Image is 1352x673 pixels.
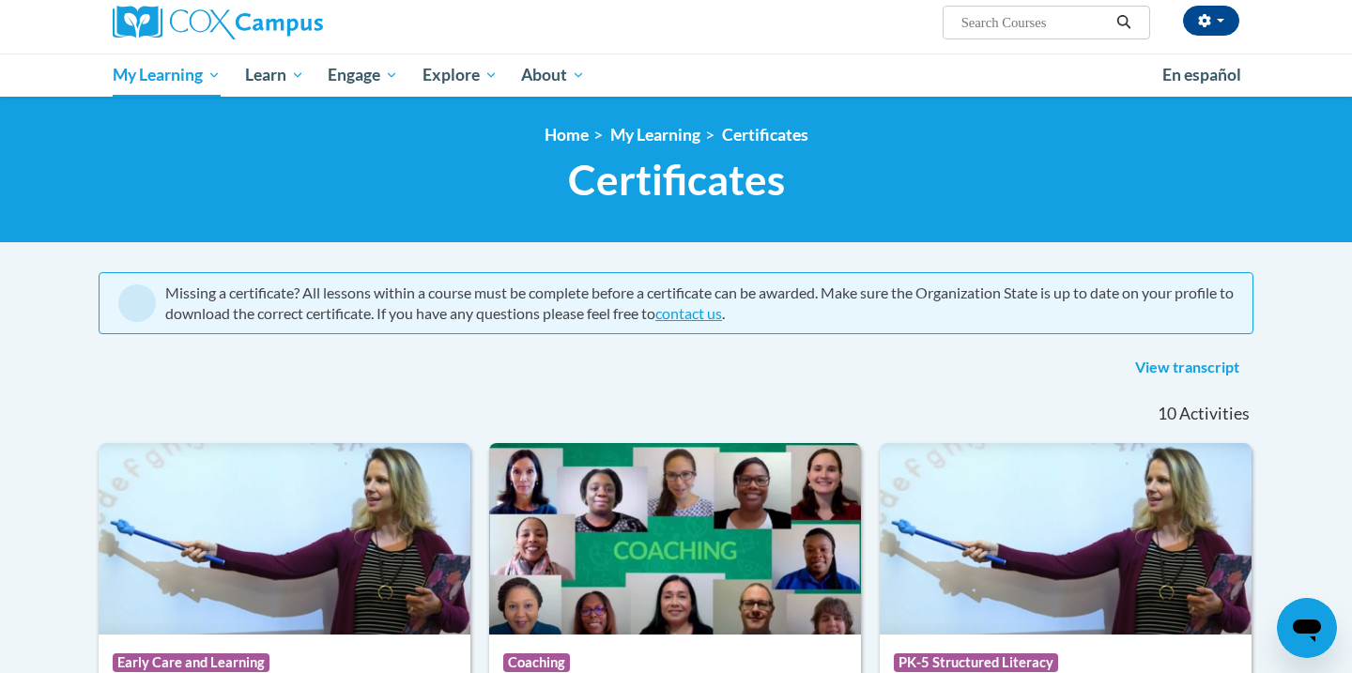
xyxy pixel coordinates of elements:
[880,443,1252,635] img: Course Logo
[545,125,589,145] a: Home
[655,304,722,322] a: contact us
[113,6,469,39] a: Cox Campus
[410,54,510,97] a: Explore
[489,443,861,635] img: Course Logo
[84,54,1267,97] div: Main menu
[1277,598,1337,658] iframe: Button to launch messaging window
[960,11,1110,34] input: Search Courses
[165,283,1234,324] div: Missing a certificate? All lessons within a course must be complete before a certificate can be a...
[1150,55,1253,95] a: En español
[1162,65,1241,84] span: En español
[113,64,221,86] span: My Learning
[1110,11,1138,34] button: Search
[510,54,598,97] a: About
[568,155,785,205] span: Certificates
[113,6,323,39] img: Cox Campus
[1183,6,1239,36] button: Account Settings
[245,64,304,86] span: Learn
[722,125,808,145] a: Certificates
[1158,404,1176,424] span: 10
[100,54,233,97] a: My Learning
[99,443,470,635] img: Course Logo
[610,125,700,145] a: My Learning
[328,64,398,86] span: Engage
[1121,353,1253,383] a: View transcript
[113,653,269,672] span: Early Care and Learning
[1179,404,1250,424] span: Activities
[503,653,570,672] span: Coaching
[422,64,498,86] span: Explore
[233,54,316,97] a: Learn
[894,653,1058,672] span: PK-5 Structured Literacy
[315,54,410,97] a: Engage
[521,64,585,86] span: About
